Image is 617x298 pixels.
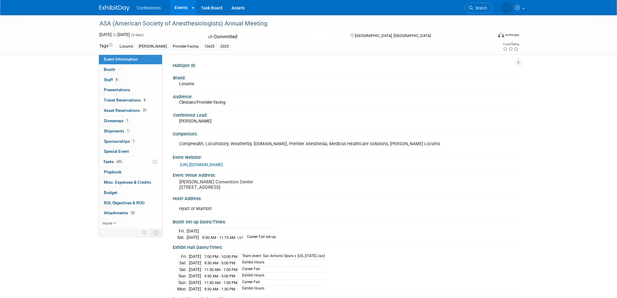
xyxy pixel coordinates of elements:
td: [DATE] [189,253,201,260]
td: Sat. [177,266,189,273]
td: [DATE] [189,273,201,280]
td: Career Fair [239,266,325,273]
span: Sponsorships [104,139,136,144]
span: 1 [125,118,130,123]
img: Bob Wolf [501,2,512,14]
a: Travel Reservations8 [99,95,162,105]
td: Career Fair set-up [243,234,276,240]
div: Booth Set-up Dates/Times: [173,217,518,225]
a: more [99,218,162,228]
td: Toggle Event Tabs [150,229,162,236]
span: Clinician/Provider-facing [179,100,225,105]
div: [PERSON_NAME] [137,43,169,50]
span: Staff [104,77,119,82]
div: ASA (American Society of Anesthesiologists) Annual Meeting [97,18,484,29]
td: Tags [99,43,112,50]
td: Team event: San Antonio Spurs v. [US_STATE] Jazz [239,253,325,260]
span: 9:30 AM - 5:00 PM [204,274,235,278]
div: Competitors: [173,129,518,137]
span: Special Event [104,149,129,154]
a: Presentations [99,85,162,95]
a: Special Event [99,146,162,156]
td: Fri. [177,228,187,234]
div: 10x20 [202,43,216,50]
td: Sat. [177,234,187,240]
span: 8 [142,98,147,102]
div: Exhibit Hall Dates/Times: [173,243,518,250]
span: more [103,221,112,226]
div: Locums [118,43,135,50]
span: Shipments [104,129,130,133]
pre: [PERSON_NAME] Convention Center [STREET_ADDRESS] [179,179,310,190]
a: Playbook [99,167,162,177]
span: 11:30 AM - 1:00 PM [204,267,237,272]
td: [DATE] [187,234,199,240]
span: 11:30 AM - 1:00 PM [204,280,237,285]
td: Sun. [177,273,189,280]
td: Sat. [177,260,189,266]
span: Travel Reservations [104,98,147,102]
a: Misc. Expenses & Credits [99,177,162,187]
div: Event Rating [503,43,519,46]
td: Mon. [177,286,189,292]
span: to [112,32,117,37]
div: 2025 [219,43,231,50]
td: [DATE] [187,228,199,234]
div: Brand: [173,73,515,81]
td: [DATE] [189,286,201,292]
div: Audience: [173,92,515,100]
td: Career Fair [239,279,325,286]
span: Booth [104,67,122,72]
a: Tasks69% [99,157,162,167]
div: Event Format [457,32,520,41]
span: Search [473,6,487,10]
a: Attachments24 [99,208,162,218]
a: Giveaways1 [99,116,162,126]
a: Booth [99,65,162,75]
span: Tasks [103,159,124,164]
span: (5 days) [131,33,144,37]
td: Exhibit Hours [239,286,325,292]
td: Personalize Event Tab Strip [139,229,150,236]
a: Sponsorships1 [99,136,162,146]
a: Event Information [99,54,162,64]
td: Fri. [177,253,189,260]
img: ExhibitDay [99,5,130,11]
td: Sun. [177,279,189,286]
span: 1 [131,139,136,143]
span: 24 [130,211,136,215]
span: 69% [115,159,124,164]
span: Presentations [104,87,130,92]
span: [GEOGRAPHIC_DATA], [GEOGRAPHIC_DATA] [355,33,431,38]
div: CompHealth, Locumstory, Weatherby, [DOMAIN_NAME], Premier Anesthesia, Medicus Healthcare Solution... [175,138,451,150]
span: 9:30 AM - 11:15 AM [202,235,235,240]
span: CST [237,236,243,240]
td: [DATE] [189,260,201,266]
div: Event Venue Address: [173,171,518,178]
a: [URL][DOMAIN_NAME] [180,162,223,167]
span: Misc. Expenses & Credits [104,180,151,185]
span: Attachments [104,210,136,215]
div: Event Website: [173,153,518,160]
a: Search [465,3,493,13]
a: Asset Reservations23 [99,105,162,116]
span: 1 [126,129,130,133]
div: Committed [206,32,341,42]
span: Conferences [137,5,161,10]
div: Conference Lead: [173,111,515,118]
a: ROI, Objectives & ROO [99,198,162,208]
td: [DATE] [189,266,201,273]
div: Hotel Address: [173,194,518,202]
span: Giveaways [104,118,130,123]
span: 23 [141,108,147,112]
a: Shipments1 [99,126,162,136]
span: Locums [179,81,194,86]
span: 9:30 AM - 5:00 PM [204,261,235,265]
span: Event Information [104,57,138,62]
a: Budget [99,188,162,198]
span: 8 [114,77,119,82]
td: [DATE] [189,279,201,286]
span: Playbook [104,169,121,174]
div: HubSpot ID: [173,61,518,69]
a: Staff8 [99,75,162,85]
